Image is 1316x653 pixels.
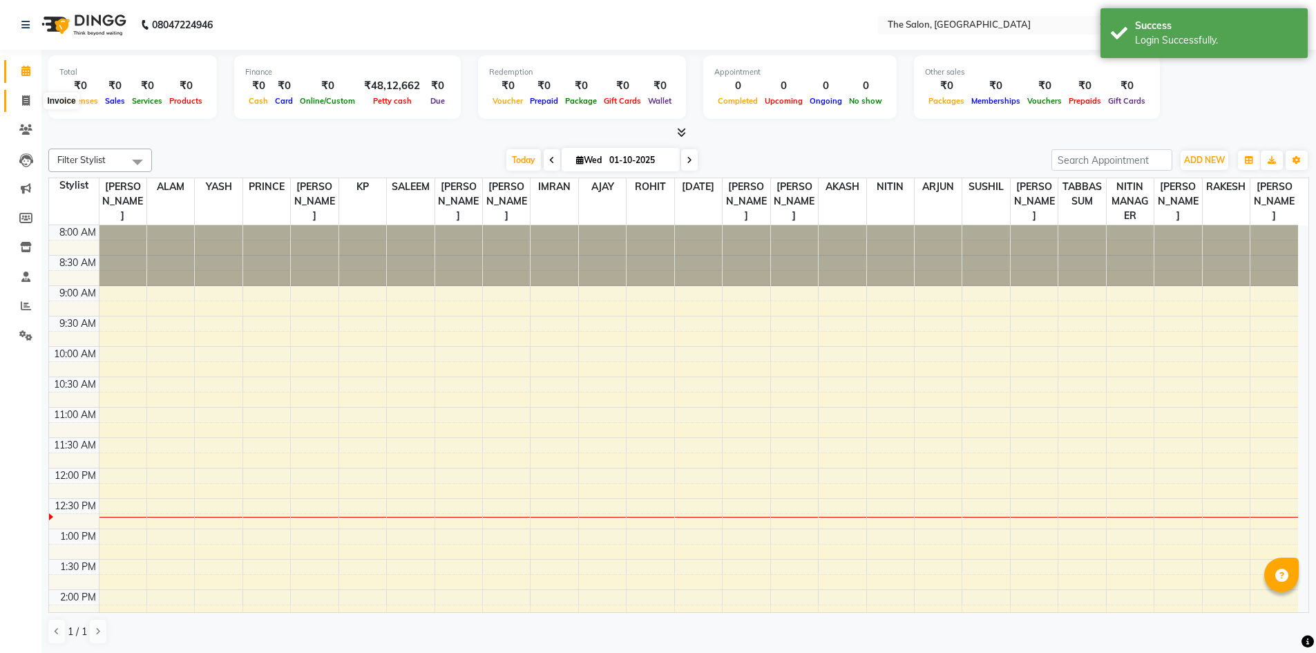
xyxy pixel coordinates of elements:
[271,96,296,106] span: Card
[1154,178,1201,225] span: [PERSON_NAME]
[915,178,962,196] span: ARJUN
[102,78,128,94] div: ₹0
[245,96,271,106] span: Cash
[645,96,675,106] span: Wallet
[806,78,846,94] div: 0
[68,625,87,639] span: 1 / 1
[761,96,806,106] span: Upcoming
[1135,19,1297,33] div: Success
[59,66,206,78] div: Total
[925,78,968,94] div: ₹0
[1184,155,1225,165] span: ADD NEW
[1181,151,1228,170] button: ADD NEW
[57,154,106,165] span: Filter Stylist
[925,66,1149,78] div: Other sales
[245,78,271,94] div: ₹0
[605,150,674,171] input: 2025-10-01
[489,66,675,78] div: Redemption
[359,78,426,94] div: ₹48,12,662
[51,377,99,392] div: 10:30 AM
[243,178,290,196] span: PRINCE
[166,78,206,94] div: ₹0
[562,96,600,106] span: Package
[57,560,99,574] div: 1:30 PM
[245,66,450,78] div: Finance
[51,347,99,361] div: 10:00 AM
[714,96,761,106] span: Completed
[35,6,130,44] img: logo
[57,590,99,605] div: 2:00 PM
[44,93,79,109] div: Invoice
[526,78,562,94] div: ₹0
[579,178,626,196] span: AJAY
[128,96,166,106] span: Services
[57,256,99,270] div: 8:30 AM
[489,96,526,106] span: Voucher
[1105,96,1149,106] span: Gift Cards
[1135,33,1297,48] div: Login Successfully.
[57,225,99,240] div: 8:00 AM
[49,178,99,193] div: Stylist
[867,178,914,196] span: NITIN
[51,438,99,453] div: 11:30 AM
[427,96,448,106] span: Due
[1051,149,1172,171] input: Search Appointment
[1011,178,1058,225] span: [PERSON_NAME]
[387,178,434,196] span: SALEEM
[128,78,166,94] div: ₹0
[771,178,818,225] span: [PERSON_NAME]
[600,78,645,94] div: ₹0
[819,178,866,196] span: AKASH
[291,178,338,225] span: [PERSON_NAME]
[1058,178,1105,210] span: TABBASSUM
[1107,178,1154,225] span: NITIN MANAGER
[846,96,886,106] span: No show
[1065,78,1105,94] div: ₹0
[51,408,99,422] div: 11:00 AM
[1203,178,1250,196] span: RAKESH
[370,96,415,106] span: Petty cash
[52,499,99,513] div: 12:30 PM
[806,96,846,106] span: Ongoing
[1250,178,1298,225] span: [PERSON_NAME]
[57,529,99,544] div: 1:00 PM
[925,96,968,106] span: Packages
[271,78,296,94] div: ₹0
[296,96,359,106] span: Online/Custom
[968,96,1024,106] span: Memberships
[147,178,194,196] span: ALAM
[627,178,674,196] span: ROHIT
[506,149,541,171] span: Today
[59,78,102,94] div: ₹0
[102,96,128,106] span: Sales
[714,78,761,94] div: 0
[645,78,675,94] div: ₹0
[1065,96,1105,106] span: Prepaids
[483,178,530,225] span: [PERSON_NAME]
[761,78,806,94] div: 0
[1024,78,1065,94] div: ₹0
[531,178,578,196] span: IMRAN
[99,178,146,225] span: [PERSON_NAME]
[426,78,450,94] div: ₹0
[573,155,605,165] span: Wed
[195,178,242,196] span: YASH
[846,78,886,94] div: 0
[435,178,482,225] span: [PERSON_NAME]
[962,178,1009,196] span: SUSHIL
[723,178,770,225] span: [PERSON_NAME]
[152,6,213,44] b: 08047224946
[166,96,206,106] span: Products
[675,178,722,196] span: [DATE]
[339,178,386,196] span: KP
[714,66,886,78] div: Appointment
[489,78,526,94] div: ₹0
[1105,78,1149,94] div: ₹0
[526,96,562,106] span: Prepaid
[296,78,359,94] div: ₹0
[57,286,99,301] div: 9:00 AM
[1024,96,1065,106] span: Vouchers
[562,78,600,94] div: ₹0
[57,316,99,331] div: 9:30 AM
[968,78,1024,94] div: ₹0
